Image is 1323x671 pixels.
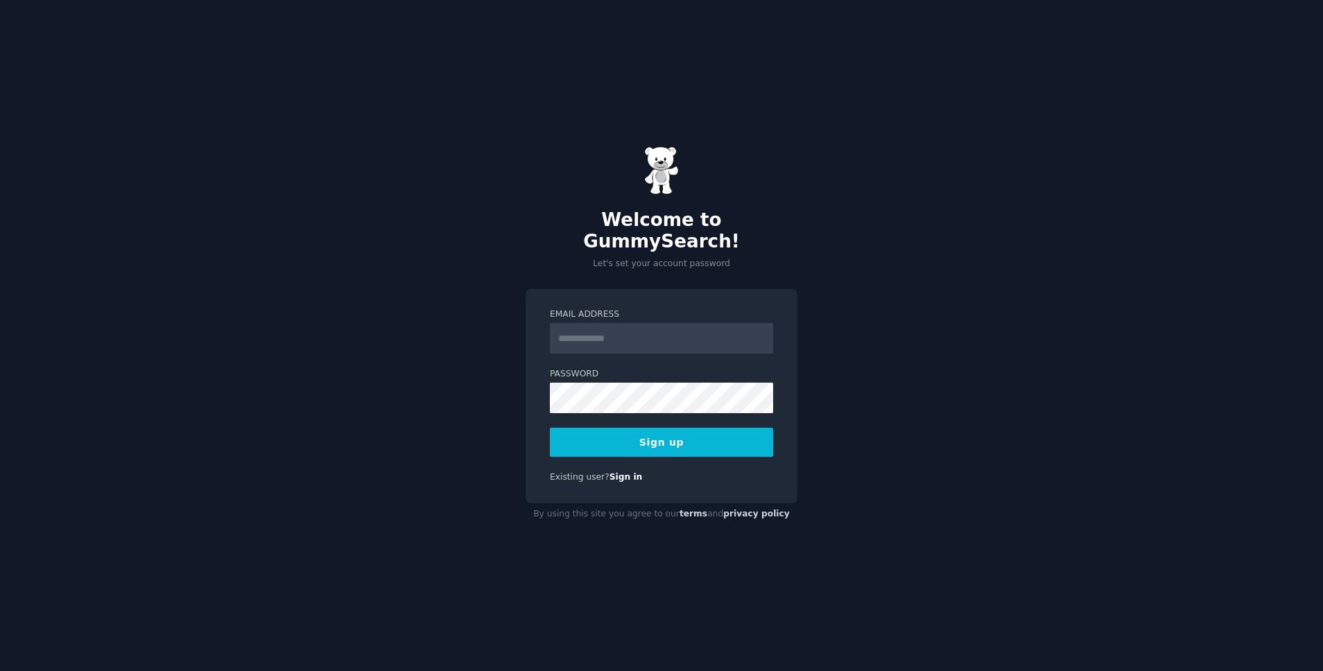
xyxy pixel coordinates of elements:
a: terms [680,509,707,518]
h2: Welcome to GummySearch! [526,209,797,253]
button: Sign up [550,428,773,457]
a: privacy policy [723,509,790,518]
div: By using this site you agree to our and [526,503,797,525]
img: Gummy Bear [644,146,679,195]
span: Existing user? [550,472,609,482]
label: Email Address [550,308,773,321]
label: Password [550,368,773,381]
a: Sign in [609,472,643,482]
p: Let's set your account password [526,258,797,270]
